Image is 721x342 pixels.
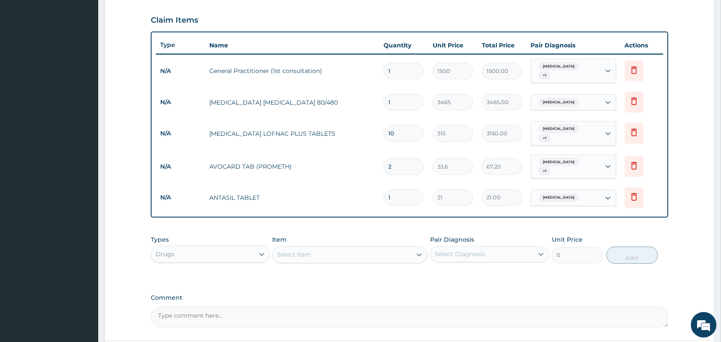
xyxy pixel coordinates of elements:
[156,126,205,141] td: N/A
[4,233,163,263] textarea: Type your message and hit 'Enter'
[205,37,379,54] th: Name
[205,125,379,142] td: [MEDICAL_DATA] LOFNAC PLUS TABLETS
[478,37,527,54] th: Total Price
[16,43,35,64] img: d_794563401_company_1708531726252_794563401
[156,159,205,175] td: N/A
[539,98,579,107] span: [MEDICAL_DATA]
[435,250,485,259] div: Select Diagnosis
[539,71,551,80] span: + 1
[205,62,379,79] td: General Practitioner (1st consultation)
[50,108,118,194] span: We're online!
[539,125,579,133] span: [MEDICAL_DATA]
[539,62,579,71] span: [MEDICAL_DATA]
[539,134,551,143] span: + 1
[156,190,205,206] td: N/A
[151,295,668,302] label: Comment
[44,48,144,59] div: Chat with us now
[205,158,379,175] td: AVOCARD TAB (PROMETH)
[527,37,621,54] th: Pair Diagnosis
[151,237,169,244] label: Types
[379,37,428,54] th: Quantity
[205,94,379,111] td: [MEDICAL_DATA] [MEDICAL_DATA] 80/480
[607,247,658,264] button: Add
[539,158,579,167] span: [MEDICAL_DATA]
[156,63,205,79] td: N/A
[205,190,379,207] td: ANTASIL TABLET
[552,236,583,244] label: Unit Price
[155,250,174,259] div: Drugs
[273,236,287,244] label: Item
[539,194,579,202] span: [MEDICAL_DATA]
[277,251,311,259] div: Select Item
[539,167,551,175] span: + 1
[151,16,198,25] h3: Claim Items
[156,37,205,53] th: Type
[621,37,663,54] th: Actions
[156,94,205,110] td: N/A
[430,236,474,244] label: Pair Diagnosis
[428,37,478,54] th: Unit Price
[140,4,161,25] div: Minimize live chat window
